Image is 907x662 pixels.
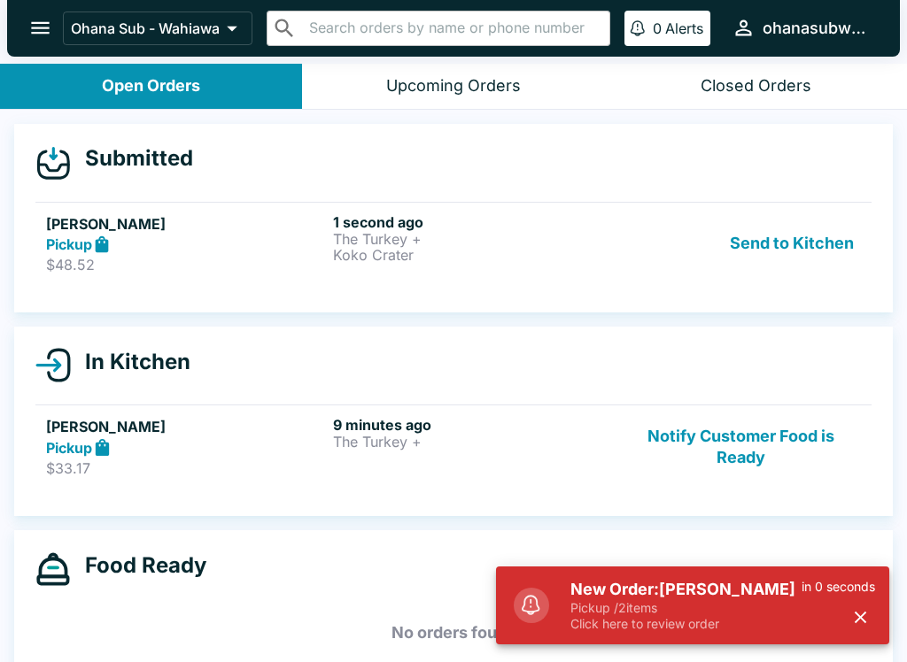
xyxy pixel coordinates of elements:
[46,459,326,477] p: $33.17
[570,579,802,600] h5: New Order: [PERSON_NAME]
[802,579,875,595] p: in 0 seconds
[35,404,872,488] a: [PERSON_NAME]Pickup$33.179 minutes agoThe Turkey +Notify Customer Food is Ready
[18,5,63,50] button: open drawer
[386,76,521,96] div: Upcoming Orders
[304,16,602,41] input: Search orders by name or phone number
[333,231,613,247] p: The Turkey +
[102,76,200,96] div: Open Orders
[570,600,802,616] p: Pickup / 2 items
[723,213,861,274] button: Send to Kitchen
[763,18,872,39] div: ohanasubwahiawa
[333,416,613,434] h6: 9 minutes ago
[46,416,326,437] h5: [PERSON_NAME]
[725,9,879,47] button: ohanasubwahiawa
[46,235,92,253] strong: Pickup
[701,76,811,96] div: Closed Orders
[63,12,252,45] button: Ohana Sub - Wahiawa
[333,247,613,263] p: Koko Crater
[653,19,662,37] p: 0
[570,616,802,632] p: Click here to review order
[71,552,206,579] h4: Food Ready
[333,434,613,450] p: The Turkey +
[621,416,861,477] button: Notify Customer Food is Ready
[46,439,92,457] strong: Pickup
[35,202,872,285] a: [PERSON_NAME]Pickup$48.521 second agoThe Turkey +Koko CraterSend to Kitchen
[46,256,326,273] p: $48.52
[71,19,220,37] p: Ohana Sub - Wahiawa
[46,213,326,235] h5: [PERSON_NAME]
[71,145,193,172] h4: Submitted
[665,19,703,37] p: Alerts
[71,349,190,375] h4: In Kitchen
[333,213,613,231] h6: 1 second ago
